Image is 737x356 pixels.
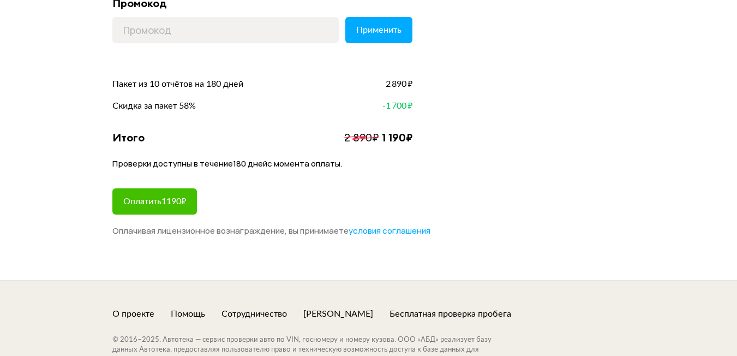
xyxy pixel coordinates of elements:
[112,158,412,175] p: Проверки доступны в течение 180 дней с момента оплаты.
[171,308,205,320] a: Помощь
[382,130,412,145] div: 1 190 ₽
[356,26,402,34] span: Применить
[344,130,379,144] span: 2 890 ₽
[345,17,412,43] button: Применить
[221,308,287,320] a: Сотрудничество
[386,78,412,90] span: 2 890 ₽
[112,130,145,145] div: Итого
[382,100,412,112] span: -1 700 ₽
[112,188,197,215] button: Оплатить1190₽
[390,308,511,320] a: Бесплатная проверка пробега
[303,308,373,320] a: [PERSON_NAME]
[112,100,196,112] span: Скидка за пакет 58%
[112,17,339,43] input: Промокод
[349,226,430,236] a: условия соглашения
[112,225,430,236] span: Оплачивая лицензионное вознаграждение, вы принимаете
[112,78,243,90] span: Пакет из 10 отчётов на 180 дней
[123,197,186,206] span: Оплатить 1190 ₽
[112,308,154,320] a: О проекте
